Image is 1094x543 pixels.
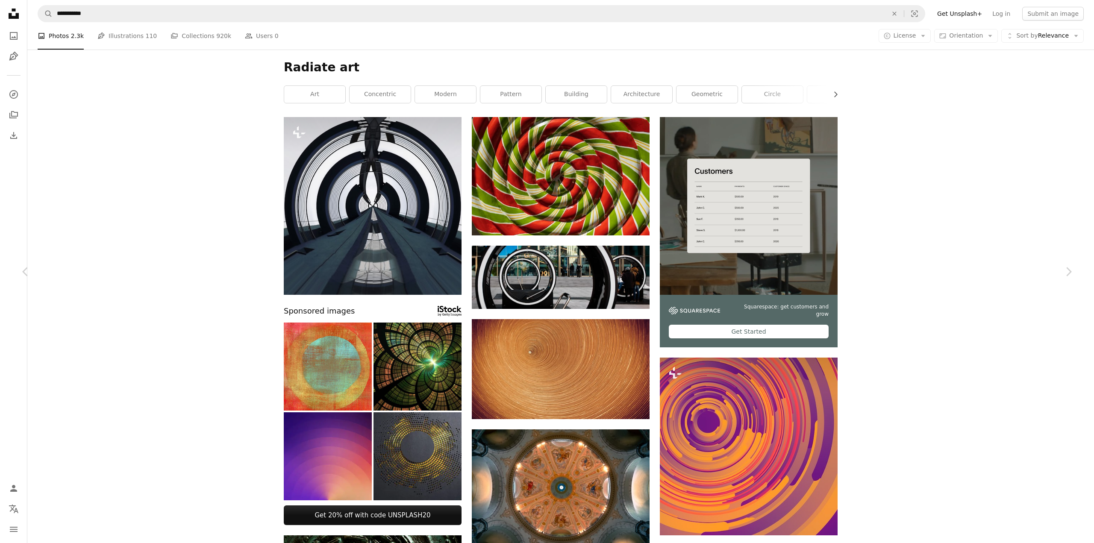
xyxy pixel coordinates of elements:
a: Shapes with colored gradients composition. Abstract 3d rendering. Computer generated geometric pa... [660,442,838,450]
a: Collections [5,106,22,123]
img: Shapes with colored gradients composition. Abstract 3d rendering. Computer generated geometric pa... [660,358,838,535]
img: Abstract fractal art background, which perhaps suggests thousands of stained glass windows. [373,323,462,411]
button: License [879,29,931,43]
a: geometric [676,86,738,103]
a: Log in [987,7,1015,21]
span: 110 [146,31,157,41]
img: file-1747939142011-51e5cc87e3c9 [669,307,720,314]
a: modern [415,86,476,103]
a: concentric [350,86,411,103]
a: Photos [5,27,22,44]
button: Sort byRelevance [1001,29,1084,43]
button: Submit an image [1022,7,1084,21]
a: spiral [807,86,868,103]
img: Painted Composition with Concentric Circles [284,323,372,411]
a: Log in / Sign up [5,480,22,497]
button: scroll list to the right [828,86,838,103]
div: Get Started [669,325,829,338]
span: Relevance [1016,32,1069,40]
a: pattern [480,86,541,103]
span: 0 [275,31,279,41]
a: round white and black chair [472,273,650,281]
button: Search Unsplash [38,6,53,22]
a: architecture [611,86,672,103]
img: red green and yellow round illustration [472,117,650,235]
a: Collections 920k [171,22,231,50]
button: Orientation [934,29,998,43]
a: Squarespace: get customers and growGet Started [660,117,838,347]
a: Users 0 [245,22,279,50]
button: Visual search [904,6,925,22]
img: round white and black chair [472,246,650,309]
h1: Radiate art [284,60,838,75]
a: brown spiral illustration [472,365,650,373]
span: 920k [216,31,231,41]
img: Abstract Background with Circles and Curves [284,412,372,500]
a: red green and yellow round illustration [472,172,650,180]
span: Orientation [949,32,983,39]
a: Explore [5,86,22,103]
img: brown spiral illustration [472,319,650,419]
a: the ceiling of a church with a painted dome [472,484,650,492]
button: Menu [5,521,22,538]
a: Illustrations [5,48,22,65]
a: Download History [5,127,22,144]
img: file-1747939376688-baf9a4a454ffimage [660,117,838,295]
button: Clear [885,6,904,22]
span: Sort by [1016,32,1038,39]
a: Next [1043,231,1094,313]
a: circle [742,86,803,103]
a: Get Unsplash+ [932,7,987,21]
a: Get 20% off with code UNSPLASH20 [284,505,462,525]
span: Sponsored images [284,305,355,317]
a: Digitally rendered image of architectural fragment [284,202,462,209]
span: License [894,32,916,39]
button: Language [5,500,22,517]
img: Modern abstract paper cutout artwork with circular perforations revealing gold accents on a dark ... [373,412,462,500]
a: Illustrations 110 [97,22,157,50]
span: Squarespace: get customers and grow [730,303,829,318]
img: Digitally rendered image of architectural fragment [284,117,462,295]
a: art [284,86,345,103]
form: Find visuals sitewide [38,5,925,22]
a: building [546,86,607,103]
